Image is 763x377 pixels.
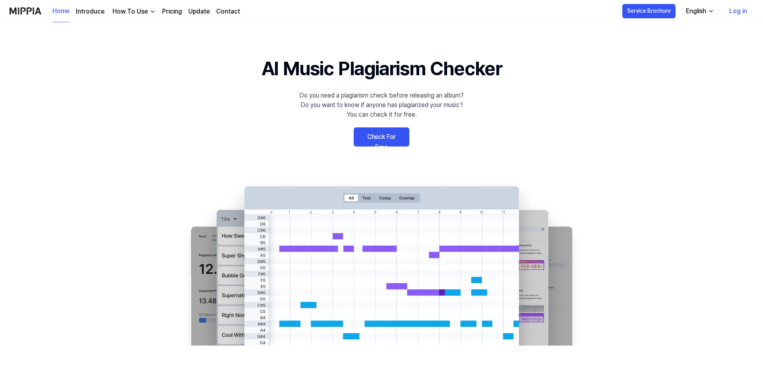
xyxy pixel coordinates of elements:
[622,4,676,18] button: Service Brochure
[261,54,502,83] h1: AI Music Plagiarism Checker
[162,7,182,16] a: Pricing
[111,7,156,16] button: How To Use
[299,91,464,119] div: Do you need a plagiarism check before releasing an album? Do you want to know if anyone has plagi...
[188,7,210,16] a: Update
[111,7,149,16] div: How To Use
[52,0,70,22] a: Home
[175,178,588,346] img: main Image
[216,7,240,16] a: Contact
[354,127,409,147] a: Check For Free
[76,7,105,16] a: Introduce
[680,3,719,19] button: English
[149,8,156,15] img: down
[684,6,708,16] div: English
